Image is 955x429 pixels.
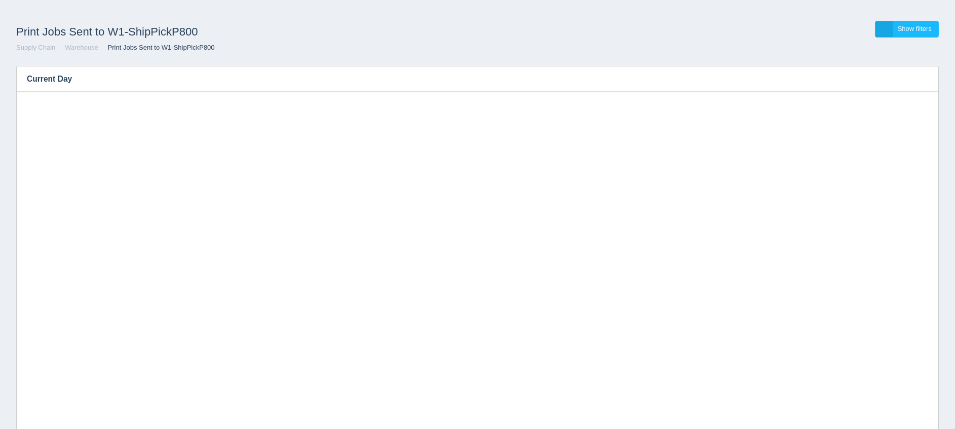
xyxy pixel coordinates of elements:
span: Show filters [898,25,932,32]
a: Warehouse [65,44,98,51]
h1: Print Jobs Sent to W1-ShipPickP800 [16,21,478,43]
a: Show filters [875,21,939,38]
h3: Current Day [17,66,907,92]
li: Print Jobs Sent to W1-ShipPickP800 [100,43,215,53]
a: Supply Chain [16,44,55,51]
